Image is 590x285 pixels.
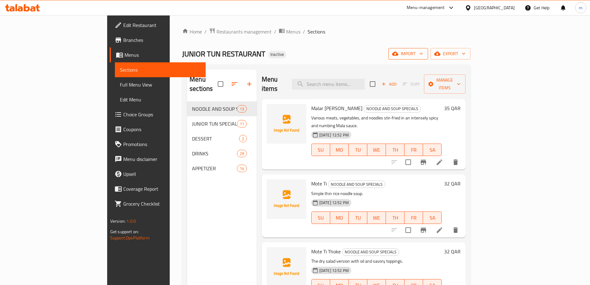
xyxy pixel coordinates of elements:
[436,226,443,234] a: Edit menu item
[351,145,365,154] span: TU
[399,79,424,89] span: Select section first
[237,165,247,172] div: items
[404,144,423,156] button: FR
[110,33,206,47] a: Branches
[237,120,247,127] div: items
[110,107,206,122] a: Choice Groups
[192,150,237,157] span: DRINKS
[187,146,257,161] div: DRINKS29
[328,180,385,188] div: NOODLE AND SOUP SPECIALS
[426,213,439,222] span: SA
[381,81,397,88] span: Add
[123,140,201,148] span: Promotions
[115,77,206,92] a: Full Menu View
[349,212,367,224] button: TU
[110,234,150,242] a: Support.OpsPlatform
[292,79,365,90] input: search
[303,28,305,35] li: /
[379,79,399,89] span: Add item
[110,228,139,236] span: Get support on:
[237,166,247,171] span: 14
[342,248,399,256] div: NOODLE AND SOUP SPECIALS
[123,126,201,133] span: Coupons
[317,200,351,206] span: [DATE] 12:52 PM
[366,78,379,91] span: Select section
[110,122,206,137] a: Coupons
[444,104,461,113] h6: 35 QAR
[126,217,136,225] span: 1.0.0
[267,104,306,144] img: Malar Shan Kaw
[286,28,300,35] span: Menus
[242,77,257,91] button: Add section
[386,212,404,224] button: TH
[430,48,470,60] button: export
[379,79,399,89] button: Add
[120,66,201,73] span: Sections
[388,213,402,222] span: TH
[237,150,247,157] div: items
[187,116,257,131] div: JUNIOR TUN SPECIAL11
[227,77,242,91] span: Sort sections
[314,213,328,222] span: SU
[579,4,583,11] span: m
[192,135,239,142] span: DESSERT
[429,76,461,92] span: Manage items
[237,106,247,112] span: 13
[423,212,442,224] button: SA
[192,165,237,172] span: APPETIZER
[209,28,272,36] a: Restaurants management
[364,105,421,112] span: NOODLE AND SOUP SPECIALS
[279,28,300,36] a: Menus
[311,104,362,113] span: Malar [PERSON_NAME]
[349,144,367,156] button: TU
[311,257,442,265] p: The dry salad version with oil and savory toppings.
[448,155,463,170] button: delete
[311,179,327,188] span: Mote Ti
[123,170,201,178] span: Upsell
[404,212,423,224] button: FR
[123,185,201,193] span: Coverage Report
[237,121,247,127] span: 11
[330,144,349,156] button: MO
[423,144,442,156] button: SA
[436,158,443,166] a: Edit menu item
[386,144,404,156] button: TH
[474,4,515,11] div: [GEOGRAPHIC_DATA]
[123,111,201,118] span: Choice Groups
[311,144,330,156] button: SU
[314,145,328,154] span: SU
[110,181,206,196] a: Coverage Report
[192,105,237,113] span: NOODLE AND SOUP SPECIALS
[239,135,247,142] div: items
[187,161,257,176] div: APPETIZER14
[115,92,206,107] a: Edit Menu
[311,247,341,256] span: Mote Ti Thoke
[192,120,237,127] span: JUNIOR TUN SPECIAL
[187,101,257,116] div: NOODLE AND SOUP SPECIALS13
[407,4,445,11] div: Menu-management
[187,131,257,146] div: DESSERT2
[333,145,346,154] span: MO
[187,99,257,178] nav: Menu sections
[330,212,349,224] button: MO
[120,96,201,103] span: Edit Menu
[370,213,383,222] span: WE
[110,152,206,167] a: Menu disclaimer
[262,75,284,93] h2: Menu items
[370,145,383,154] span: WE
[448,223,463,238] button: delete
[311,114,442,130] p: Various meats, vegetables, and noodles stir-fried in an intensely spicy and numbing Mala sauce.
[123,155,201,163] span: Menu disclaimer
[388,145,402,154] span: TH
[237,151,247,157] span: 29
[123,36,201,44] span: Branches
[333,213,346,222] span: MO
[110,47,206,62] a: Menus
[182,28,470,36] nav: breadcrumb
[388,48,428,60] button: import
[416,223,431,238] button: Branch-specific-item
